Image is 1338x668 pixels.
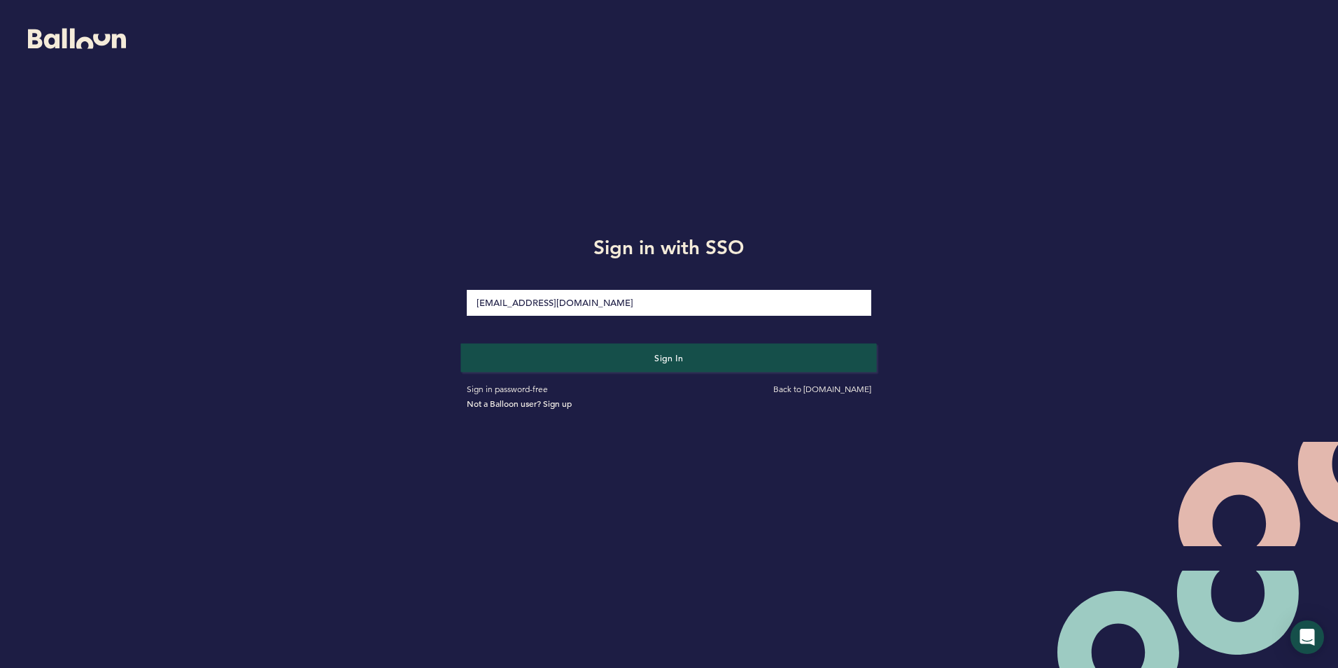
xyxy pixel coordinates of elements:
[456,233,881,261] h1: Sign in with SSO
[1290,620,1324,654] div: Open Intercom Messenger
[467,398,572,409] a: Not a Balloon user? Sign up
[461,343,878,372] button: Sign in
[773,384,871,394] a: Back to [DOMAIN_NAME]
[467,290,871,316] input: Email
[467,384,548,394] a: Sign in password-free
[654,352,684,363] span: Sign in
